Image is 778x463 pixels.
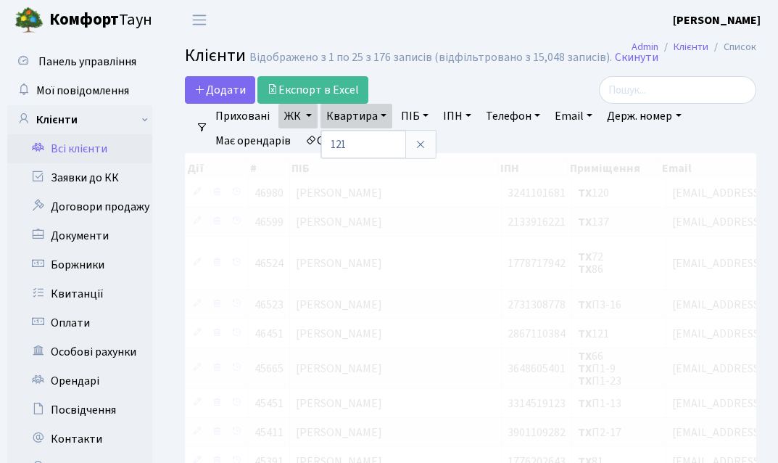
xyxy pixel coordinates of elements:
b: Комфорт [49,8,119,31]
a: Посвідчення [7,396,152,425]
a: Admin [632,39,658,54]
a: Приховані [210,104,276,128]
a: Документи [7,221,152,250]
img: logo.png [15,6,44,35]
b: [PERSON_NAME] [673,12,761,28]
a: Контакти [7,425,152,454]
a: Email [549,104,598,128]
a: Мої повідомлення [7,76,152,105]
a: Клієнти [7,105,152,134]
a: Додати [185,76,255,104]
a: Очистити фільтри [299,128,419,153]
a: ЖК [278,104,318,128]
span: Таун [49,8,152,33]
a: Держ. номер [601,104,687,128]
a: Боржники [7,250,152,279]
a: Має орендарів [210,128,297,153]
a: Особові рахунки [7,337,152,366]
span: Мої повідомлення [36,83,129,99]
a: Оплати [7,308,152,337]
nav: breadcrumb [610,32,778,62]
a: Панель управління [7,47,152,76]
span: Панель управління [38,54,136,70]
a: Всі клієнти [7,134,152,163]
div: Відображено з 1 по 25 з 176 записів (відфільтровано з 15,048 записів). [249,51,612,65]
input: Пошук... [599,76,756,104]
a: Квитанції [7,279,152,308]
a: Скинути [615,51,658,65]
a: Договори продажу [7,192,152,221]
button: Переключити навігацію [181,8,218,32]
a: Заявки до КК [7,163,152,192]
a: ПІБ [395,104,434,128]
a: Клієнти [674,39,708,54]
a: Квартира [320,104,392,128]
span: Додати [194,82,246,98]
a: [PERSON_NAME] [673,12,761,29]
a: ІПН [437,104,477,128]
a: Телефон [480,104,546,128]
a: Експорт в Excel [257,76,368,104]
li: Список [708,39,756,55]
span: Клієнти [185,43,246,68]
a: Орендарі [7,366,152,396]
